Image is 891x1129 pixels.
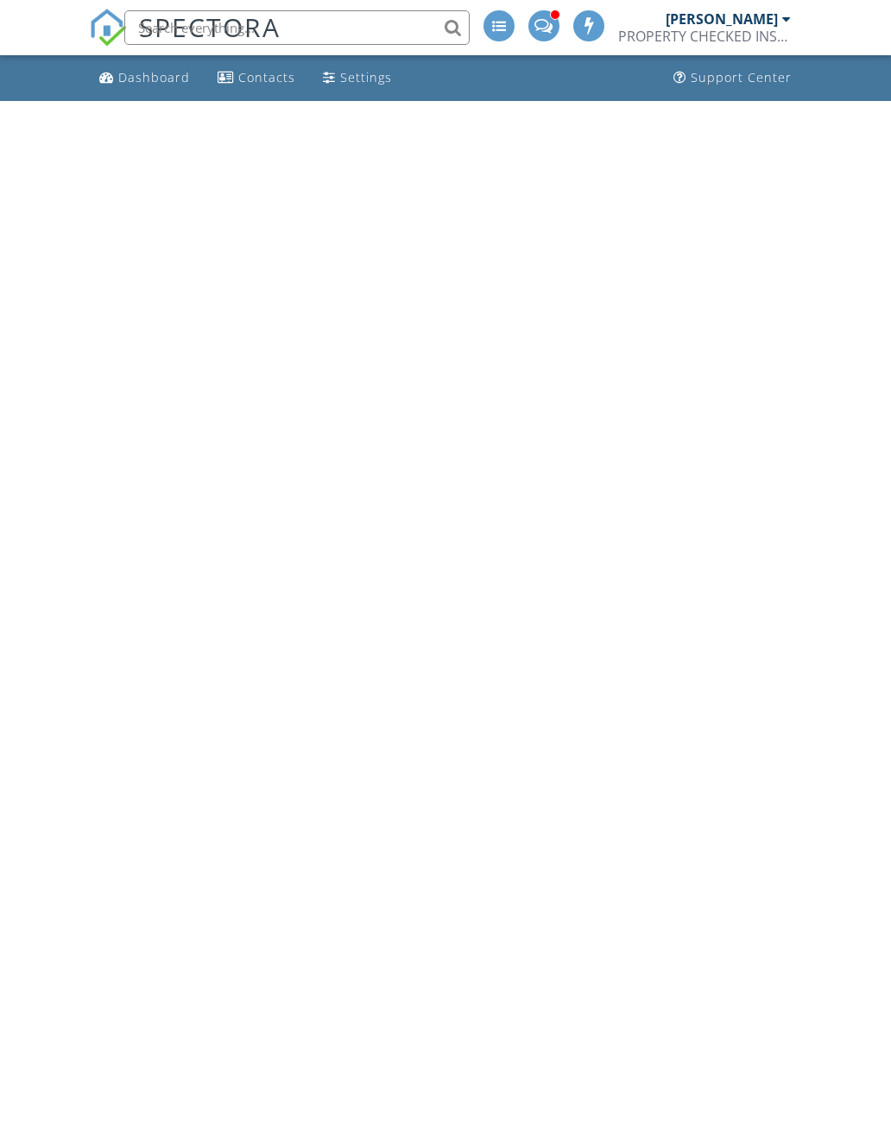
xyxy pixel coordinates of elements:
[124,10,470,45] input: Search everything...
[211,62,302,94] a: Contacts
[666,10,778,28] div: [PERSON_NAME]
[238,69,295,85] div: Contacts
[691,69,792,85] div: Support Center
[89,23,281,60] a: SPECTORA
[316,62,399,94] a: Settings
[340,69,392,85] div: Settings
[92,62,197,94] a: Dashboard
[618,28,791,45] div: PROPERTY CHECKED INSPECTIONS
[667,62,799,94] a: Support Center
[89,9,127,47] img: The Best Home Inspection Software - Spectora
[118,69,190,85] div: Dashboard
